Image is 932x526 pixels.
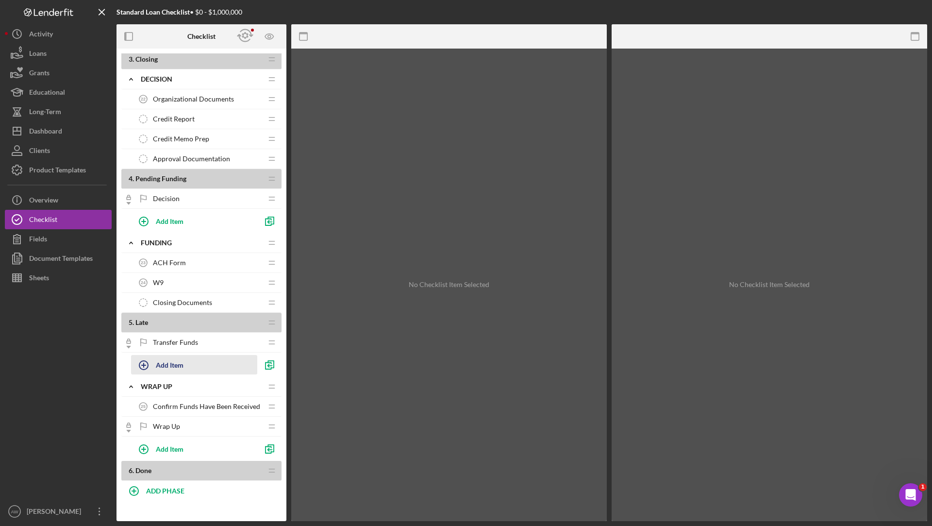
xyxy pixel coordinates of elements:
[5,102,112,121] button: Long-Term
[153,135,209,143] span: Credit Memo Prep
[29,63,50,85] div: Grants
[5,24,112,44] button: Activity
[141,97,146,102] tspan: 22
[409,281,489,288] div: No Checklist Item Selected
[141,383,262,390] div: Wrap up
[29,24,53,46] div: Activity
[153,403,260,410] span: Confirm Funds Have Been Received
[153,195,180,203] span: Decision
[5,190,112,210] button: Overview
[5,121,112,141] button: Dashboard
[29,141,50,163] div: Clients
[29,121,62,143] div: Dashboard
[131,211,257,231] button: Add Item
[29,229,47,251] div: Fields
[153,423,180,430] span: Wrap Up
[153,279,164,287] span: W9
[153,155,230,163] span: Approval Documentation
[187,33,216,40] b: Checklist
[129,174,134,183] span: 4 .
[129,55,134,63] span: 3 .
[919,483,927,491] span: 1
[5,502,112,521] button: AW[PERSON_NAME]
[141,280,146,285] tspan: 24
[121,481,282,500] button: ADD PHASE
[5,63,112,83] button: Grants
[135,55,158,63] span: Closing
[141,239,262,247] div: Funding
[11,509,18,514] text: AW
[5,83,112,102] button: Educational
[5,160,112,180] button: Product Templates
[5,229,112,249] button: Fields
[135,318,148,326] span: Late
[29,102,61,124] div: Long-Term
[5,249,112,268] button: Document Templates
[146,487,184,495] b: ADD PHASE
[153,95,234,103] span: Organizational Documents
[5,141,112,160] button: Clients
[156,212,183,230] div: Add Item
[29,190,58,212] div: Overview
[29,268,49,290] div: Sheets
[135,466,151,475] span: Done
[131,439,257,458] button: Add Item
[153,339,198,346] span: Transfer Funds
[259,26,281,48] button: Preview as
[29,44,47,66] div: Loans
[156,440,183,458] div: Add Item
[29,83,65,104] div: Educational
[899,483,922,507] iframe: Intercom live chat
[5,268,112,288] button: Sheets
[129,466,134,475] span: 6 .
[141,260,146,265] tspan: 23
[153,115,195,123] span: Credit Report
[116,8,242,16] div: • $0 - $1,000,000
[29,210,57,232] div: Checklist
[29,160,86,182] div: Product Templates
[141,404,146,409] tspan: 25
[131,355,257,374] button: Add Item
[156,356,183,374] div: Add Item
[116,8,190,16] b: Standard Loan Checklist
[141,75,262,83] div: Decision
[153,299,212,306] span: Closing Documents
[129,318,134,326] span: 5 .
[729,281,810,288] div: No Checklist Item Selected
[153,259,186,267] span: ACH Form
[5,44,112,63] button: Loans
[5,210,112,229] button: Checklist
[24,502,87,524] div: [PERSON_NAME]
[135,174,186,183] span: Pending Funding
[29,249,93,271] div: Document Templates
